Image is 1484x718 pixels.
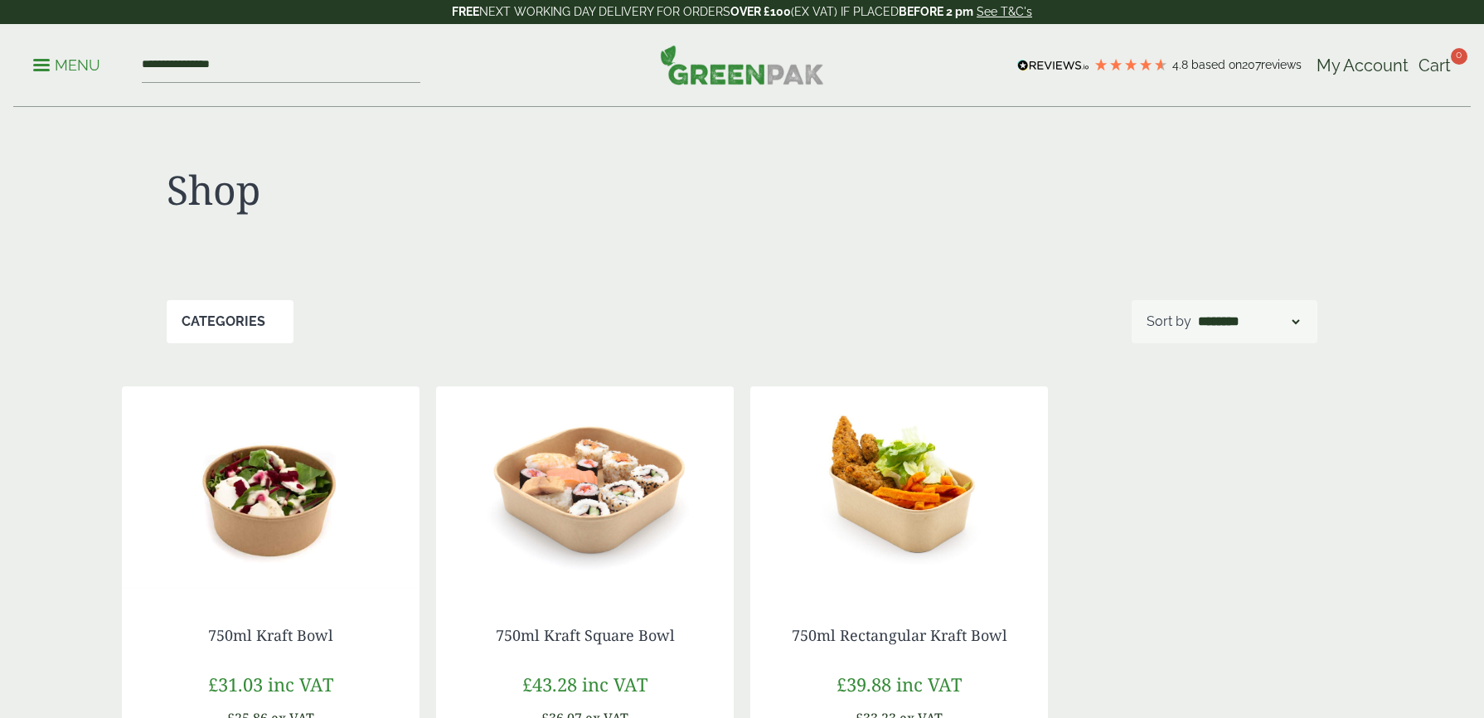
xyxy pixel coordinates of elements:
span: inc VAT [896,672,962,696]
img: GreenPak Supplies [660,45,824,85]
span: Based on [1191,58,1242,71]
select: Shop order [1195,312,1302,332]
p: Sort by [1147,312,1191,332]
div: 4.79 Stars [1094,57,1168,72]
span: 4.8 [1172,58,1191,71]
h1: Shop [167,166,742,214]
strong: OVER £100 [730,5,791,18]
strong: FREE [452,5,479,18]
span: £43.28 [522,672,577,696]
p: Menu [33,56,100,75]
p: Categories [182,312,265,332]
a: My Account [1317,53,1409,78]
a: 750ml Rectangular Kraft Bowl [792,625,1007,645]
span: inc VAT [268,672,333,696]
a: See T&C's [977,5,1032,18]
span: reviews [1261,58,1302,71]
span: My Account [1317,56,1409,75]
span: 207 [1242,58,1261,71]
img: REVIEWS.io [1017,60,1089,71]
span: Cart [1419,56,1451,75]
span: £39.88 [837,672,891,696]
span: 0 [1451,48,1467,65]
img: Kraft Bowl 750ml with Goats Cheese Salad Open [122,386,419,594]
a: 750ml Kraft Square Bowl [496,625,675,645]
img: 750ml Rectangular Kraft Bowl with food contents [750,386,1048,594]
a: Cart 0 [1419,53,1451,78]
a: Menu [33,56,100,72]
strong: BEFORE 2 pm [899,5,973,18]
span: £31.03 [208,672,263,696]
span: inc VAT [582,672,647,696]
a: 750ml Kraft Bowl [208,625,333,645]
img: 2723008 750ml Square Kraft Bowl with Sushi Contents [436,386,734,594]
